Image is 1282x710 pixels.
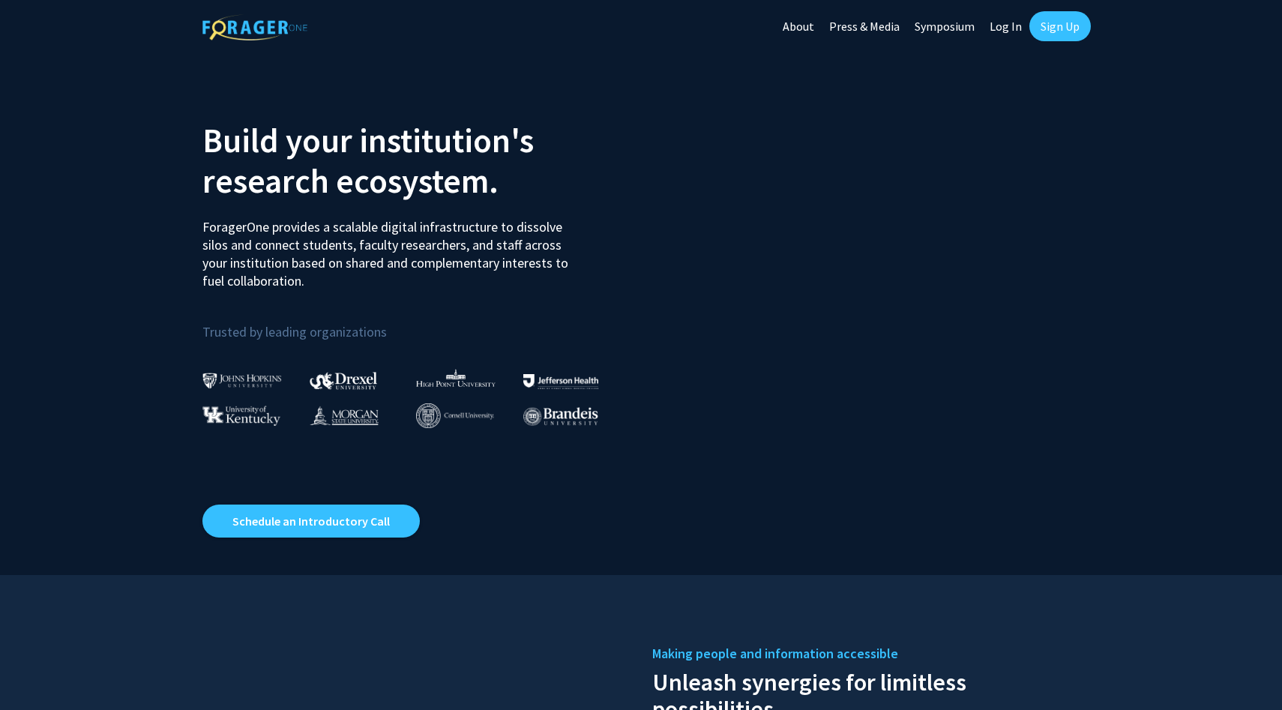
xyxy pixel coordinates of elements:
img: ForagerOne Logo [202,14,307,40]
img: University of Kentucky [202,406,280,426]
p: ForagerOne provides a scalable digital infrastructure to dissolve silos and connect students, fac... [202,207,579,290]
img: Cornell University [416,403,494,428]
img: Morgan State University [310,406,379,425]
h5: Making people and information accessible [652,643,1080,665]
p: Trusted by leading organizations [202,302,630,343]
a: Sign Up [1029,11,1091,41]
img: Drexel University [310,372,377,389]
img: Brandeis University [523,407,598,426]
img: Thomas Jefferson University [523,374,598,388]
img: Johns Hopkins University [202,373,282,388]
h2: Build your institution's research ecosystem. [202,120,630,201]
img: High Point University [416,369,496,387]
a: Opens in a new tab [202,505,420,538]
